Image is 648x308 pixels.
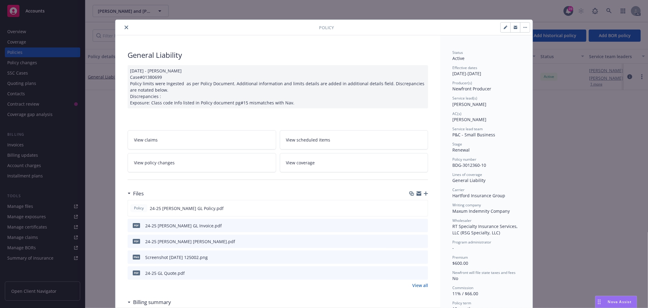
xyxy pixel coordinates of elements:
[128,50,428,60] div: General Liability
[420,222,426,229] button: preview file
[420,238,426,245] button: preview file
[128,130,276,149] a: View claims
[410,222,415,229] button: download file
[452,291,478,296] span: 11% / $66.00
[420,205,425,212] button: preview file
[128,153,276,172] a: View policy changes
[452,172,482,177] span: Lines of coverage
[133,190,144,198] h3: Files
[452,270,516,275] span: Newfront will file state taxes and fees
[452,65,477,70] span: Effective dates
[145,270,185,276] div: 24-25 GL Quote.pdf
[412,282,428,289] a: View all
[133,223,140,228] span: pdf
[452,275,458,281] span: No
[133,205,145,211] span: Policy
[452,96,477,101] span: Service lead(s)
[452,86,491,92] span: Newfront Producer
[145,222,222,229] div: 24-25 [PERSON_NAME] GL Invoice.pdf
[128,190,144,198] div: Files
[452,157,476,162] span: Policy number
[280,130,428,149] a: View scheduled items
[452,65,520,77] div: [DATE] - [DATE]
[452,111,461,116] span: AC(s)
[410,254,415,261] button: download file
[452,245,454,251] span: -
[128,65,428,108] div: [DATE] - [PERSON_NAME] Case#01380699 Policy limits were Ingested as per Policy Document. Addition...
[133,298,171,306] h3: Billing summary
[452,126,483,131] span: Service lead team
[133,271,140,275] span: pdf
[452,300,471,306] span: Policy term
[452,101,486,107] span: [PERSON_NAME]
[452,80,472,86] span: Producer(s)
[134,159,175,166] span: View policy changes
[452,240,491,245] span: Program administrator
[133,239,140,243] span: pdf
[420,254,426,261] button: preview file
[410,270,415,276] button: download file
[452,260,468,266] span: $600.00
[319,24,334,31] span: Policy
[452,117,486,122] span: [PERSON_NAME]
[145,254,208,261] div: Screenshot [DATE] 125002.png
[452,202,481,208] span: Writing company
[608,299,632,304] span: Nova Assist
[452,50,463,55] span: Status
[286,137,331,143] span: View scheduled items
[595,296,637,308] button: Nova Assist
[452,162,486,168] span: BDG-3012360-10
[452,218,471,223] span: Wholesaler
[420,270,426,276] button: preview file
[410,205,415,212] button: download file
[133,255,140,259] span: png
[595,296,603,308] div: Drag to move
[452,187,465,192] span: Carrier
[150,205,224,212] span: 24-25 [PERSON_NAME] GL Policy.pdf
[452,55,465,61] span: Active
[128,298,171,306] div: Billing summary
[452,177,485,183] span: General Liability
[286,159,315,166] span: View coverage
[452,255,468,260] span: Premium
[123,24,130,31] button: close
[452,147,470,153] span: Renewal
[145,238,235,245] div: 24-25 [PERSON_NAME] [PERSON_NAME].pdf
[410,238,415,245] button: download file
[134,137,158,143] span: View claims
[452,132,495,138] span: P&C - Small Business
[452,193,505,198] span: Hartford Insurance Group
[452,208,510,214] span: Maxum Indemnity Company
[452,142,462,147] span: Stage
[280,153,428,172] a: View coverage
[452,223,519,236] span: RT Specialty Insurance Services, LLC (RSG Specialty, LLC)
[452,285,473,290] span: Commission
